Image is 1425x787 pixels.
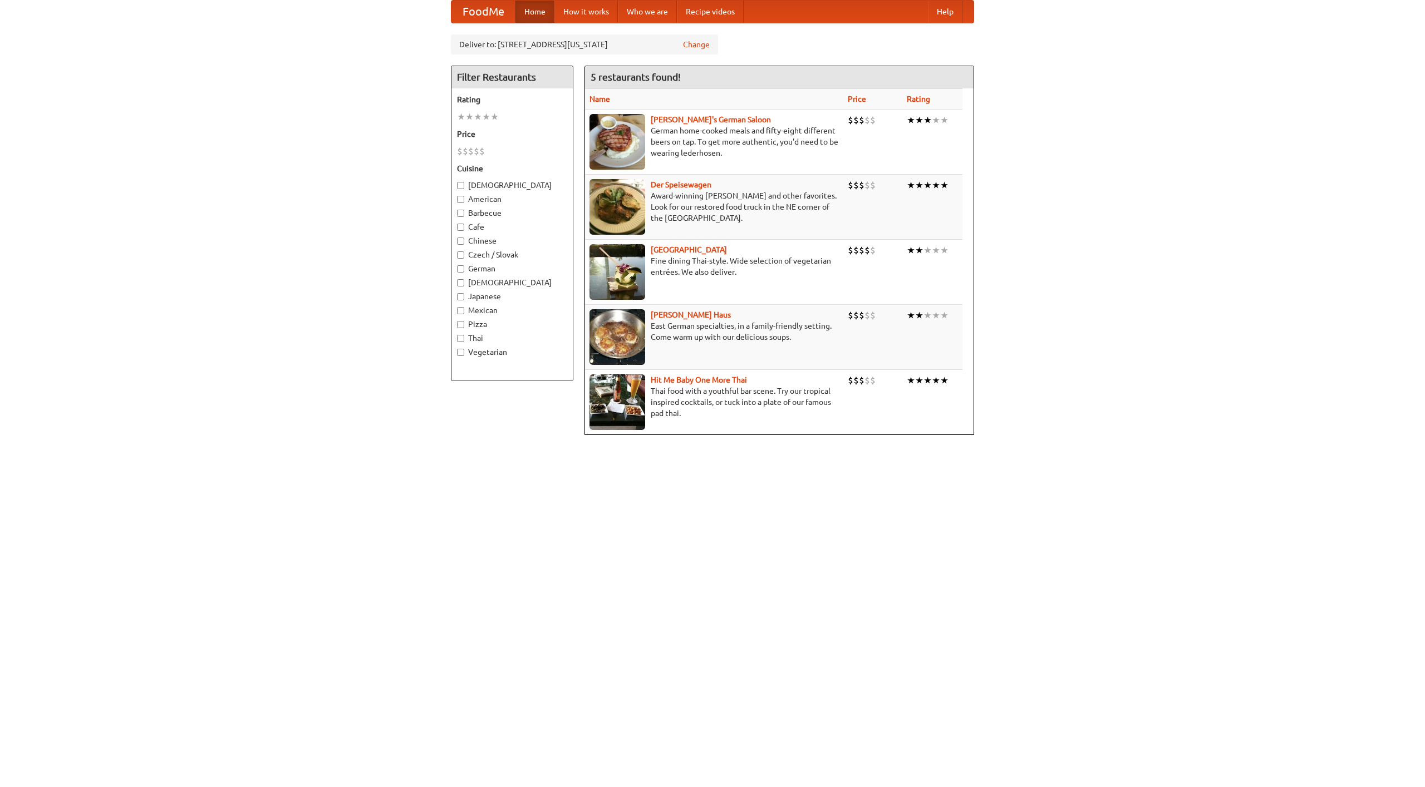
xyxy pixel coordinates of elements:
li: ★ [482,111,490,123]
li: ★ [923,179,932,191]
p: Fine dining Thai-style. Wide selection of vegetarian entrées. We also deliver. [589,255,839,278]
a: Rating [907,95,930,103]
ng-pluralize: 5 restaurants found! [591,72,681,82]
a: Hit Me Baby One More Thai [651,375,747,384]
li: $ [853,309,859,321]
li: ★ [940,179,949,191]
li: ★ [915,309,923,321]
label: [DEMOGRAPHIC_DATA] [457,180,567,191]
input: Mexican [457,307,464,314]
li: ★ [932,179,940,191]
input: American [457,196,464,203]
li: $ [848,244,853,256]
a: Change [683,39,710,50]
label: Chinese [457,235,567,246]
li: ★ [465,111,474,123]
li: ★ [907,179,915,191]
li: ★ [923,374,932,387]
li: ★ [474,111,482,123]
li: $ [864,374,870,387]
div: Deliver to: [STREET_ADDRESS][US_STATE] [451,34,718,55]
li: ★ [923,309,932,321]
h5: Price [457,128,567,140]
a: Price [848,95,866,103]
li: $ [864,114,870,126]
a: Who we are [618,1,677,23]
li: ★ [940,244,949,256]
li: $ [848,309,853,321]
li: $ [853,179,859,191]
li: ★ [932,374,940,387]
a: Help [928,1,962,23]
img: babythai.jpg [589,374,645,430]
li: ★ [907,114,915,126]
li: $ [853,244,859,256]
a: [PERSON_NAME] Haus [651,310,731,319]
a: How it works [554,1,618,23]
input: [DEMOGRAPHIC_DATA] [457,182,464,189]
a: Home [515,1,554,23]
li: ★ [907,244,915,256]
label: Cafe [457,221,567,232]
li: ★ [490,111,499,123]
li: $ [870,309,876,321]
label: German [457,263,567,274]
li: ★ [940,374,949,387]
label: Barbecue [457,207,567,219]
input: Chinese [457,237,464,245]
label: [DEMOGRAPHIC_DATA] [457,277,567,288]
li: $ [870,244,876,256]
li: $ [870,179,876,191]
li: ★ [932,309,940,321]
li: ★ [923,244,932,256]
a: FoodMe [451,1,515,23]
img: kohlhaus.jpg [589,309,645,365]
a: Name [589,95,610,103]
input: Thai [457,335,464,342]
label: Japanese [457,291,567,302]
li: ★ [915,179,923,191]
label: Vegetarian [457,347,567,358]
li: ★ [923,114,932,126]
label: Czech / Slovak [457,249,567,260]
li: $ [479,145,485,157]
li: $ [848,374,853,387]
p: Thai food with a youthful bar scene. Try our tropical inspired cocktails, or tuck into a plate of... [589,385,839,419]
img: esthers.jpg [589,114,645,170]
li: $ [859,244,864,256]
li: $ [848,114,853,126]
li: $ [468,145,474,157]
li: $ [859,179,864,191]
h4: Filter Restaurants [451,66,573,88]
h5: Cuisine [457,163,567,174]
li: ★ [915,244,923,256]
li: $ [848,179,853,191]
li: ★ [915,114,923,126]
input: Pizza [457,321,464,328]
label: Mexican [457,305,567,316]
h5: Rating [457,94,567,105]
label: Thai [457,333,567,344]
img: satay.jpg [589,244,645,300]
li: $ [864,179,870,191]
li: ★ [932,244,940,256]
li: ★ [907,309,915,321]
li: $ [870,114,876,126]
input: Barbecue [457,210,464,217]
li: ★ [940,114,949,126]
b: [PERSON_NAME]'s German Saloon [651,115,771,124]
label: Pizza [457,319,567,330]
li: ★ [907,374,915,387]
li: $ [853,374,859,387]
a: [GEOGRAPHIC_DATA] [651,245,727,254]
li: $ [859,114,864,126]
a: Der Speisewagen [651,180,711,189]
li: ★ [940,309,949,321]
img: speisewagen.jpg [589,179,645,235]
li: $ [870,374,876,387]
li: $ [864,309,870,321]
input: Japanese [457,293,464,300]
li: $ [853,114,859,126]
